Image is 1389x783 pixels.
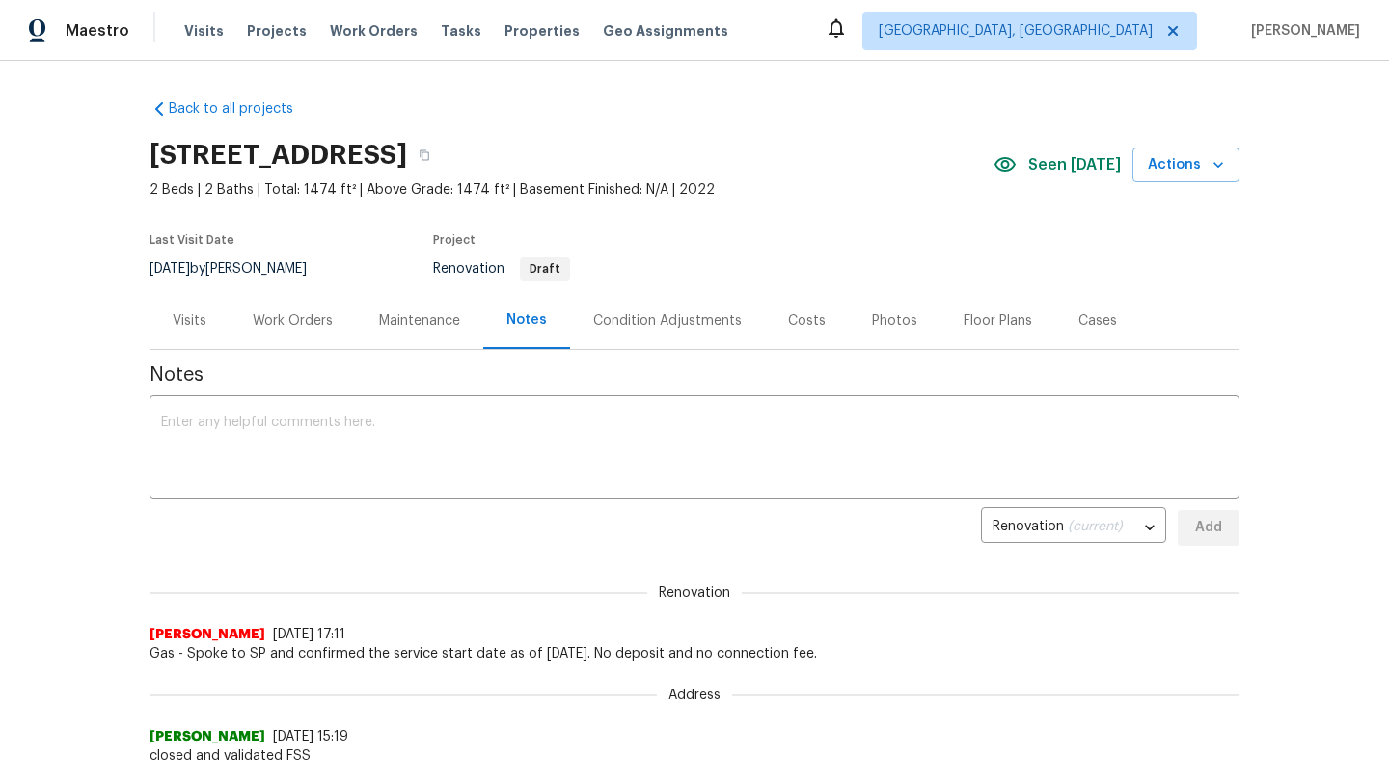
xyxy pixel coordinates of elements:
span: Draft [522,263,568,275]
span: Last Visit Date [150,234,234,246]
div: Condition Adjustments [593,311,742,331]
div: Photos [872,311,917,331]
span: Gas - Spoke to SP and confirmed the service start date as of [DATE]. No deposit and no connection... [150,644,1239,663]
span: [PERSON_NAME] [1243,21,1360,40]
span: [PERSON_NAME] [150,625,265,644]
div: Costs [788,311,826,331]
div: Floor Plans [964,311,1032,331]
h2: [STREET_ADDRESS] [150,146,407,165]
span: [DATE] [150,262,190,276]
a: Back to all projects [150,99,335,119]
span: Renovation [647,583,742,603]
div: by [PERSON_NAME] [150,257,330,281]
span: Tasks [441,24,481,38]
span: (current) [1068,520,1123,533]
span: Projects [247,21,307,40]
span: closed and validated FSS [150,746,1239,766]
span: Actions [1148,153,1224,177]
span: Project [433,234,476,246]
span: Visits [184,21,224,40]
span: [GEOGRAPHIC_DATA], [GEOGRAPHIC_DATA] [879,21,1153,40]
span: 2 Beds | 2 Baths | Total: 1474 ft² | Above Grade: 1474 ft² | Basement Finished: N/A | 2022 [150,180,994,200]
button: Actions [1132,148,1239,183]
span: [DATE] 15:19 [273,730,348,743]
div: Renovation (current) [981,504,1166,552]
div: Work Orders [253,311,333,331]
div: Notes [506,310,547,330]
span: Geo Assignments [603,21,728,40]
div: Cases [1078,311,1117,331]
span: Seen [DATE] [1028,155,1121,175]
span: [PERSON_NAME] [150,727,265,746]
span: Properties [504,21,580,40]
span: [DATE] 17:11 [273,628,345,641]
span: Address [657,686,732,705]
button: Copy Address [407,138,442,173]
span: Renovation [433,262,570,276]
div: Visits [173,311,206,331]
div: Maintenance [379,311,460,331]
span: Notes [150,365,1239,385]
span: Maestro [66,21,129,40]
span: Work Orders [330,21,418,40]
